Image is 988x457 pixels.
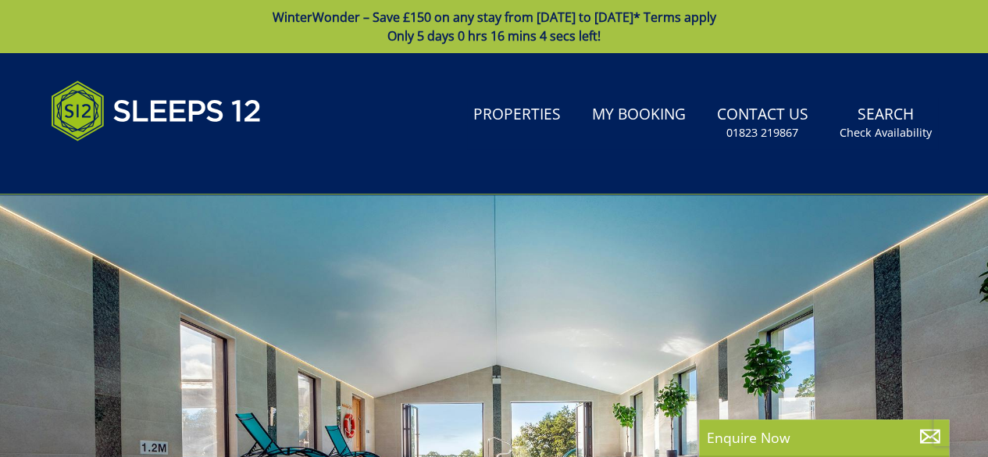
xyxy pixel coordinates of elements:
[586,98,692,133] a: My Booking
[840,125,932,141] small: Check Availability
[43,159,207,173] iframe: Customer reviews powered by Trustpilot
[467,98,567,133] a: Properties
[51,72,262,150] img: Sleeps 12
[711,98,815,148] a: Contact Us01823 219867
[387,27,601,45] span: Only 5 days 0 hrs 16 mins 4 secs left!
[726,125,798,141] small: 01823 219867
[707,427,941,448] p: Enquire Now
[833,98,938,148] a: SearchCheck Availability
